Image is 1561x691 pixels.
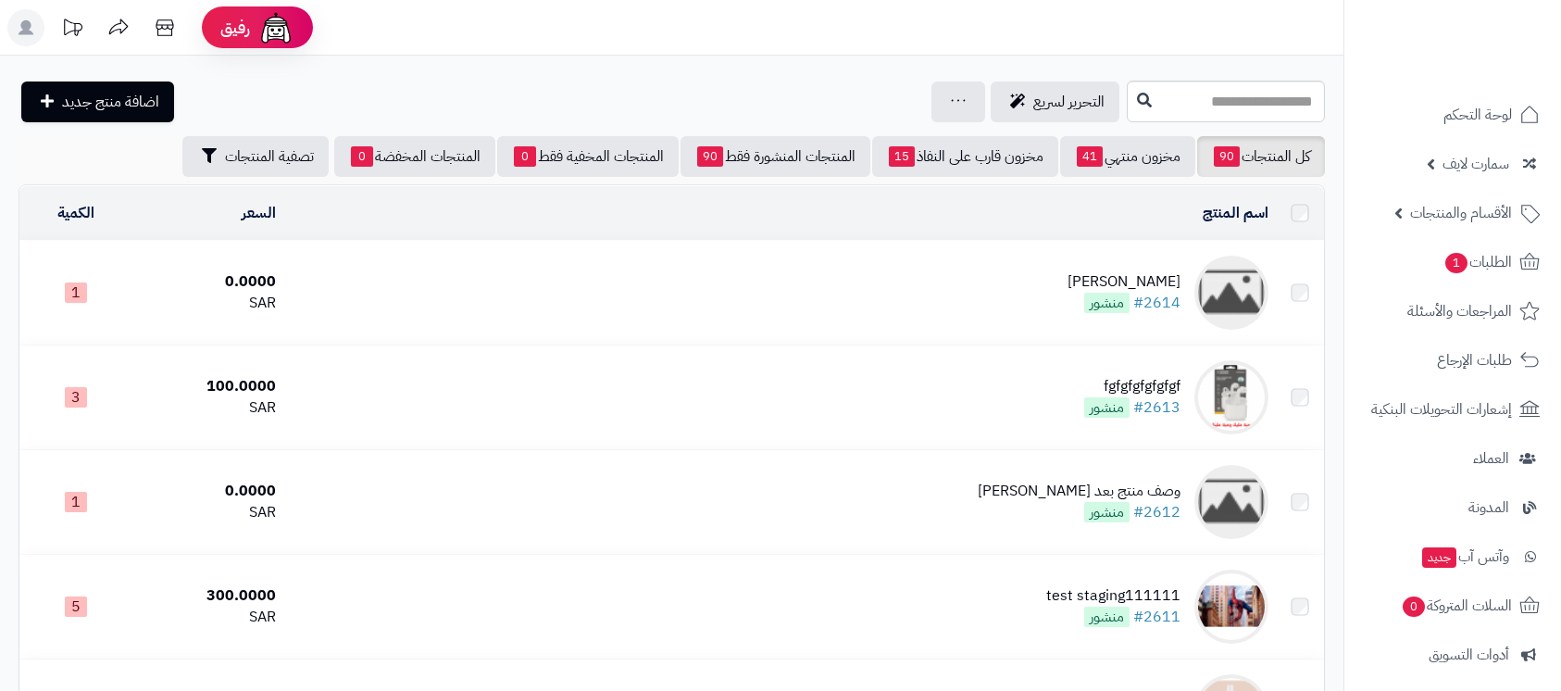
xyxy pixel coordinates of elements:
[1403,597,1425,617] span: 0
[1084,293,1130,313] span: منشور
[1033,91,1105,113] span: التحرير لسريع
[1214,146,1240,167] span: 90
[681,136,870,177] a: المنتجات المنشورة فقط90
[140,585,276,607] div: 300.0000
[1060,136,1195,177] a: مخزون منتهي41
[1355,485,1550,530] a: المدونة
[1084,607,1130,627] span: منشور
[1133,606,1180,628] a: #2611
[1473,446,1509,471] span: العملاء
[1197,136,1325,177] a: كل المنتجات90
[140,502,276,523] div: SAR
[62,91,159,113] span: اضافة منتج جديد
[140,376,276,397] div: 100.0000
[1407,298,1512,324] span: المراجعات والأسئلة
[1429,642,1509,668] span: أدوات التسويق
[140,271,276,293] div: 0.0000
[140,607,276,628] div: SAR
[1355,338,1550,383] a: طلبات الإرجاع
[1084,502,1130,522] span: منشور
[991,82,1119,122] a: التحرير لسريع
[1442,151,1509,177] span: سمارت لايف
[225,145,314,168] span: تصفية المنتجات
[889,146,915,167] span: 15
[1133,501,1180,523] a: #2612
[1371,396,1512,422] span: إشعارات التحويلات البنكية
[220,17,250,39] span: رفيق
[1077,146,1103,167] span: 41
[1084,376,1180,397] div: fgfgfgfgfgfgf
[1194,256,1268,330] img: كوفي ديو
[1068,271,1180,293] div: [PERSON_NAME]
[257,9,294,46] img: ai-face.png
[49,9,95,51] a: تحديثات المنصة
[1401,593,1512,619] span: السلات المتروكة
[21,82,174,122] a: اضافة منتج جديد
[1084,397,1130,418] span: منشور
[1194,360,1268,434] img: fgfgfgfgfgfgf
[351,146,373,167] span: 0
[1437,347,1512,373] span: طلبات الإرجاع
[1420,544,1509,570] span: وآتس آب
[1355,436,1550,481] a: العملاء
[1355,93,1550,137] a: لوحة التحكم
[1355,289,1550,333] a: المراجعات والأسئلة
[65,283,87,303] span: 1
[697,146,723,167] span: 90
[1046,585,1180,607] div: test staging111111
[1355,633,1550,677] a: أدوات التسويق
[1355,584,1550,628] a: السلات المتروكة0
[872,136,1058,177] a: مخزون قارب على النفاذ15
[978,481,1180,502] div: وصف منتج بعد [PERSON_NAME]
[65,597,87,617] span: 5
[65,387,87,408] span: 3
[1443,102,1512,128] span: لوحة التحكم
[497,136,679,177] a: المنتجات المخفية فقط0
[140,397,276,419] div: SAR
[140,293,276,314] div: SAR
[1194,570,1268,644] img: test staging111111
[242,202,276,224] a: السعر
[1422,547,1456,568] span: جديد
[1203,202,1268,224] a: اسم المنتج
[514,146,536,167] span: 0
[57,202,94,224] a: الكمية
[1410,200,1512,226] span: الأقسام والمنتجات
[182,136,329,177] button: تصفية المنتجات
[140,481,276,502] div: 0.0000
[65,492,87,512] span: 1
[1445,253,1467,273] span: 1
[1355,240,1550,284] a: الطلبات1
[1468,495,1509,521] span: المدونة
[1355,534,1550,579] a: وآتس آبجديد
[1194,465,1268,539] img: وصف منتج بعد اااااالرفع
[1355,387,1550,432] a: إشعارات التحويلات البنكية
[1133,292,1180,314] a: #2614
[1133,396,1180,419] a: #2613
[1443,249,1512,275] span: الطلبات
[334,136,495,177] a: المنتجات المخفضة0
